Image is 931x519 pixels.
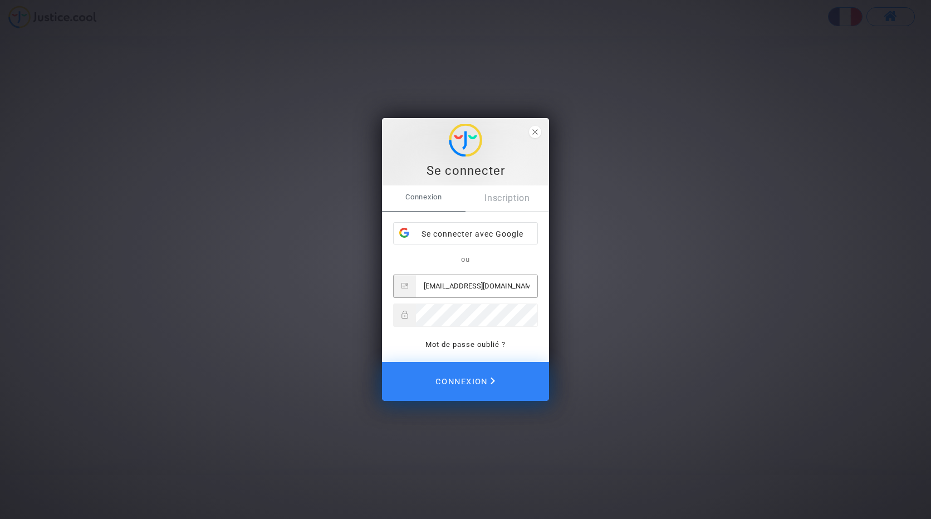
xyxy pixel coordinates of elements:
span: close [529,126,541,138]
button: Connexion [382,362,549,401]
div: Se connecter [388,163,543,179]
span: Connexion [435,369,495,394]
span: ou [461,255,470,263]
span: Connexion [382,185,465,209]
div: Se connecter avec Google [394,223,537,245]
a: Inscription [465,185,549,211]
input: Password [416,304,537,326]
a: Mot de passe oublié ? [425,340,506,349]
input: Email [416,275,537,297]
